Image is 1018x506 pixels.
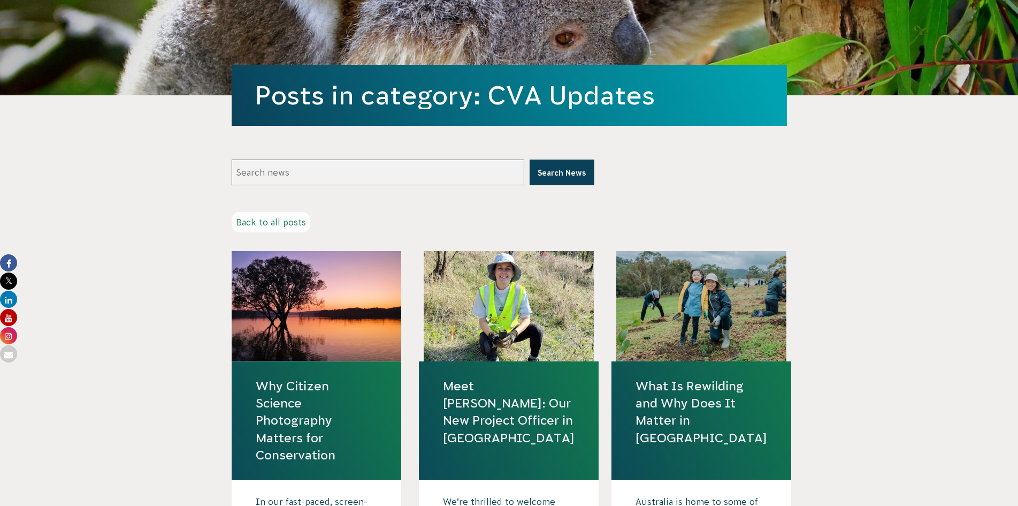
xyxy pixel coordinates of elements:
[255,81,763,110] h1: Posts in category: CVA Updates
[232,212,310,232] a: Back to all posts
[443,377,575,447] a: Meet [PERSON_NAME]: Our New Project Officer in [GEOGRAPHIC_DATA]
[232,160,524,185] input: Search news
[636,377,767,447] a: What Is Rewilding and Why Does It Matter in [GEOGRAPHIC_DATA]
[256,377,378,464] a: Why Citizen Science Photography Matters for Conservation
[530,160,594,185] button: Search News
